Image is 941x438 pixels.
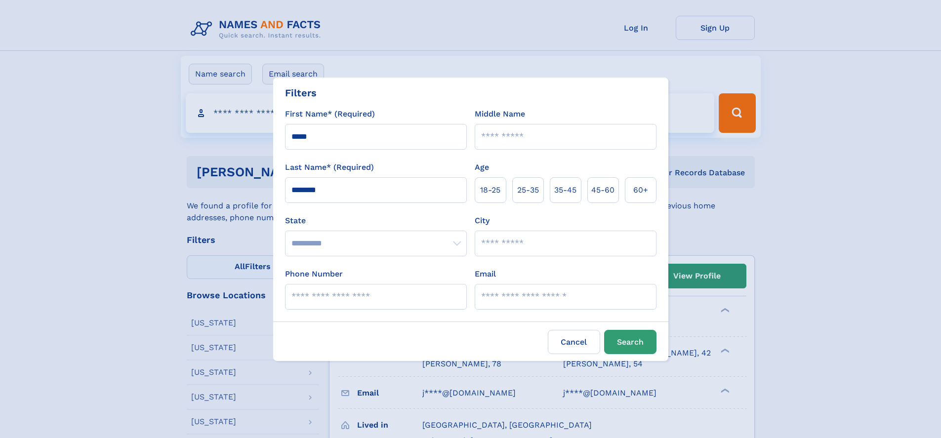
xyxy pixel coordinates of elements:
[285,85,317,100] div: Filters
[554,184,576,196] span: 35‑45
[480,184,500,196] span: 18‑25
[517,184,539,196] span: 25‑35
[285,268,343,280] label: Phone Number
[285,215,467,227] label: State
[475,215,490,227] label: City
[475,161,489,173] label: Age
[285,108,375,120] label: First Name* (Required)
[548,330,600,354] label: Cancel
[475,108,525,120] label: Middle Name
[285,161,374,173] label: Last Name* (Required)
[591,184,614,196] span: 45‑60
[475,268,496,280] label: Email
[604,330,656,354] button: Search
[633,184,648,196] span: 60+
